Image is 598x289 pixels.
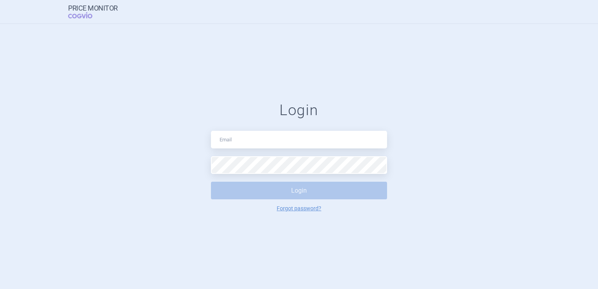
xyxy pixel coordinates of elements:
[68,4,118,19] a: Price MonitorCOGVIO
[68,4,118,12] strong: Price Monitor
[211,131,387,148] input: Email
[68,12,103,18] span: COGVIO
[211,182,387,199] button: Login
[277,206,321,211] a: Forgot password?
[211,101,387,119] h1: Login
